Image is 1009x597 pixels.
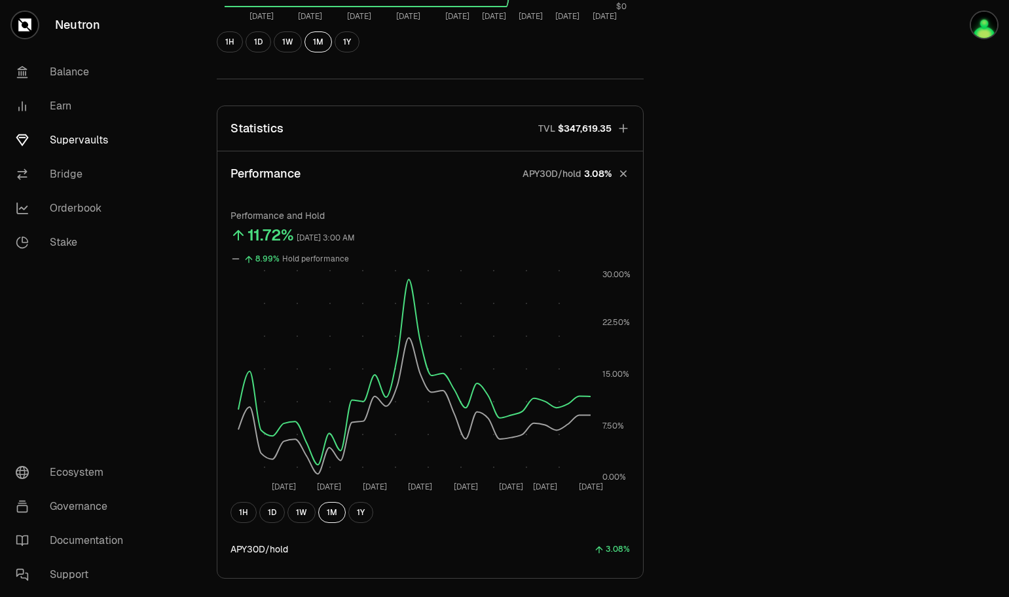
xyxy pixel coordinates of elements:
[230,543,288,556] div: APY30D/hold
[5,455,141,490] a: Ecosystem
[5,191,141,225] a: Orderbook
[271,482,295,492] tspan: [DATE]
[318,502,346,523] button: 1M
[287,502,316,523] button: 1W
[606,542,630,557] div: 3.08%
[5,55,141,89] a: Balance
[317,482,341,492] tspan: [DATE]
[538,122,555,135] p: TVL
[616,1,627,12] tspan: $0
[297,231,355,246] div: [DATE] 3:00 AM
[230,164,301,183] p: Performance
[523,167,581,180] p: APY30D/hold
[362,482,386,492] tspan: [DATE]
[602,269,631,280] tspan: 30.00%
[602,317,630,328] tspan: 22.50%
[5,524,141,558] a: Documentation
[602,472,626,482] tspan: 0.00%
[971,12,997,38] img: 0xEvilPixie (DROP,Neutron)
[453,482,477,492] tspan: [DATE]
[217,196,643,578] div: PerformanceAPY30D/hold3.08%
[248,225,294,246] div: 11.72%
[230,502,257,523] button: 1H
[217,151,643,196] button: PerformanceAPY30D/hold3.08%
[348,502,373,523] button: 1Y
[5,89,141,123] a: Earn
[230,209,630,222] p: Performance and Hold
[246,31,271,52] button: 1D
[304,31,332,52] button: 1M
[558,122,612,135] span: $347,619.35
[602,369,629,379] tspan: 15.00%
[396,11,420,22] tspan: [DATE]
[230,119,284,138] p: Statistics
[533,482,557,492] tspan: [DATE]
[578,482,602,492] tspan: [DATE]
[217,31,243,52] button: 1H
[602,421,624,431] tspan: 7.50%
[584,167,612,180] span: 3.08%
[335,31,359,52] button: 1Y
[298,11,322,22] tspan: [DATE]
[282,252,349,267] div: Hold performance
[519,11,543,22] tspan: [DATE]
[255,252,280,267] div: 8.99%
[5,157,141,191] a: Bridge
[408,482,432,492] tspan: [DATE]
[274,31,302,52] button: 1W
[217,106,643,151] button: StatisticsTVL$347,619.35
[347,11,371,22] tspan: [DATE]
[5,490,141,524] a: Governance
[259,502,285,523] button: 1D
[249,11,273,22] tspan: [DATE]
[5,558,141,592] a: Support
[5,123,141,157] a: Supervaults
[482,11,506,22] tspan: [DATE]
[499,482,523,492] tspan: [DATE]
[555,11,579,22] tspan: [DATE]
[592,11,616,22] tspan: [DATE]
[445,11,469,22] tspan: [DATE]
[5,225,141,260] a: Stake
